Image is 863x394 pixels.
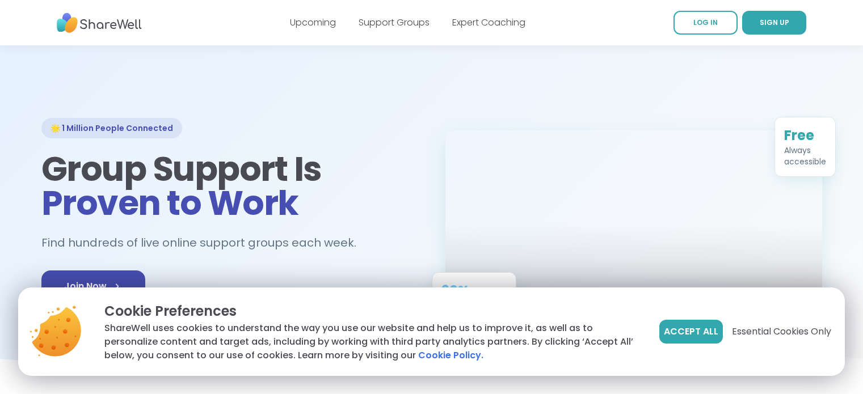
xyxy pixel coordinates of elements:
div: Always accessible [784,145,826,167]
a: Support Groups [359,16,430,29]
p: Cookie Preferences [104,301,641,321]
a: Cookie Policy. [418,349,483,362]
a: Expert Coaching [452,16,525,29]
a: Join Now [41,270,145,302]
button: Accept All [659,320,723,344]
span: LOG IN [693,18,718,27]
p: ShareWell uses cookies to understand the way you use our website and help us to improve it, as we... [104,321,641,362]
span: Accept All [664,325,718,338]
a: LOG IN [673,11,738,35]
h2: Find hundreds of live online support groups each week. [41,234,368,252]
div: 🌟 1 Million People Connected [41,118,182,138]
span: Proven to Work [41,179,298,227]
span: Join Now [64,279,123,293]
a: SIGN UP [742,11,806,35]
img: ShareWell Nav Logo [57,7,142,39]
h1: Group Support Is [41,152,418,220]
div: Free [784,126,826,145]
div: 90% [441,282,507,300]
span: Essential Cookies Only [732,325,831,338]
a: Upcoming [290,16,336,29]
span: SIGN UP [760,18,789,27]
